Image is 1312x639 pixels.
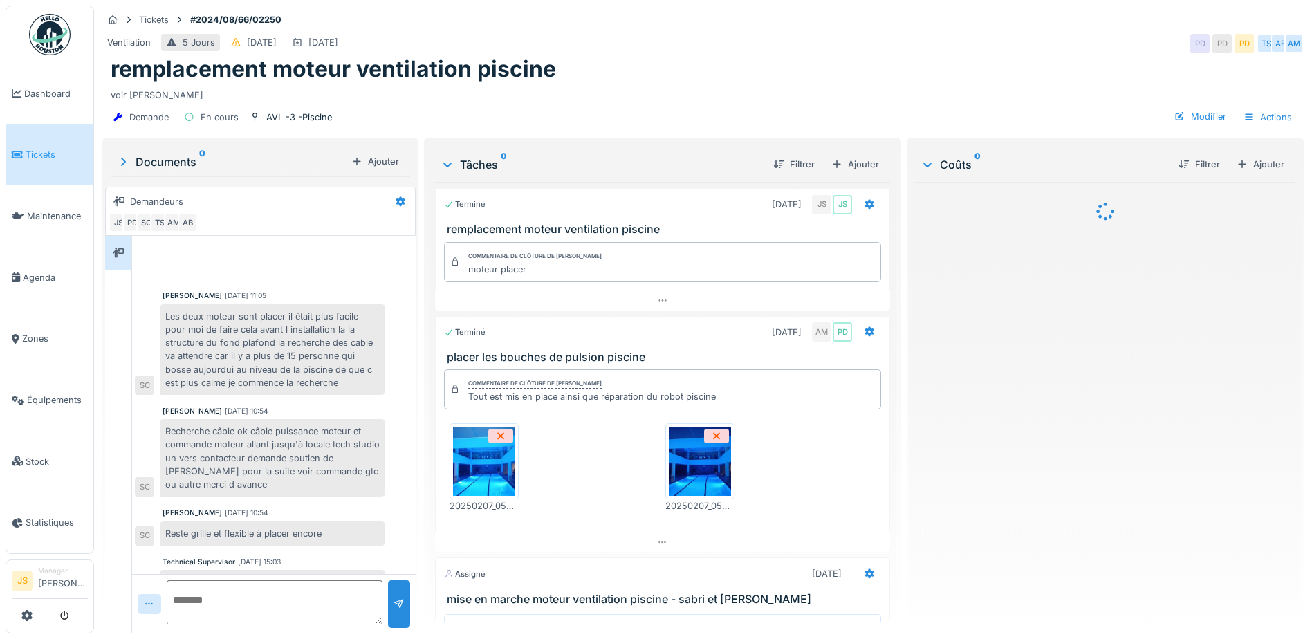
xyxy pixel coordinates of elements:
div: Ventilation [107,36,151,49]
h1: remplacement moteur ventilation piscine [111,56,556,82]
div: [DATE] [772,198,802,211]
a: JS Manager[PERSON_NAME] [12,566,88,599]
div: Technical Supervisor [163,557,235,567]
div: [PERSON_NAME] [163,508,222,518]
div: SC [135,477,154,497]
span: Tickets [26,148,88,161]
div: Demande [129,111,169,124]
div: Demandeurs [130,195,183,208]
div: Contact Dries pour livraison des dalles perforé repeintes [160,570,385,607]
div: 20250207_053552.jpg [450,499,519,512]
sup: 0 [199,154,205,170]
div: JS [812,195,831,214]
div: Ajouter [826,155,885,174]
div: Documents [116,154,346,170]
div: [PERSON_NAME] [163,406,222,416]
div: Actions [1237,107,1298,127]
div: TS [1257,34,1276,53]
img: Badge_color-CXgf-gQk.svg [29,14,71,55]
h3: placer les bouches de pulsion piscine [447,351,884,364]
a: Équipements [6,369,93,431]
a: Maintenance [6,185,93,247]
div: moteur placer [468,263,602,276]
a: Agenda [6,247,93,308]
div: [DATE] [812,567,842,580]
div: [DATE] 10:54 [225,508,268,518]
span: Maintenance [27,210,88,223]
div: [DATE] 11:05 [225,290,266,301]
div: Modifier [1169,107,1232,126]
div: JS [833,195,852,214]
div: AM [164,213,183,232]
div: En cours [201,111,239,124]
div: Filtrer [1173,155,1226,174]
span: Dashboard [24,87,88,100]
div: Terminé [444,198,486,210]
div: [DATE] [247,36,277,49]
div: PD [1235,34,1254,53]
span: Statistiques [26,516,88,529]
div: AM [1284,34,1304,53]
div: [DATE] [772,326,802,339]
div: PD [122,213,142,232]
div: Les deux moteur sont placer il était plus facile pour moi de faire cela avant l installation la l... [160,304,385,395]
div: [DATE] 10:54 [225,406,268,416]
div: Tâches [441,156,762,173]
div: voir [PERSON_NAME] [111,83,1295,102]
span: Agenda [23,271,88,284]
span: Zones [22,332,88,345]
div: Tickets [139,13,169,26]
sup: 0 [974,156,981,173]
div: [DATE] 15:03 [238,557,281,567]
img: ls9ylg6c934au9z3958mzj0rzlb2 [669,427,731,496]
h3: mise en marche moteur ventilation piscine - sabri et [PERSON_NAME] [447,593,884,606]
div: PD [833,322,852,342]
div: [PERSON_NAME] [163,290,222,301]
div: Recherche câble ok câble puissance moteur et commande moteur allant jusqu'à locale tech studio un... [160,419,385,497]
div: SC [136,213,156,232]
span: Stock [26,455,88,468]
img: mgx41dvou03rszjkgyqo6pa585bn [453,427,515,496]
div: Terminé [444,326,486,338]
div: PD [1190,34,1210,53]
a: Dashboard [6,63,93,124]
div: AB [1271,34,1290,53]
div: 20250207_053600.jpg [665,499,734,512]
div: Coûts [921,156,1167,173]
h3: remplacement moteur ventilation piscine [447,223,884,236]
strong: #2024/08/66/02250 [185,13,287,26]
a: Statistiques [6,492,93,554]
div: AM [812,322,831,342]
a: Stock [6,431,93,492]
a: Zones [6,308,93,370]
div: Ajouter [1231,155,1290,174]
li: [PERSON_NAME] [38,566,88,595]
div: TS [150,213,169,232]
div: Filtrer [768,155,820,174]
sup: 0 [501,156,507,173]
div: Ajouter [346,152,405,171]
div: Tout est mis en place ainsi que réparation du robot piscine [468,390,716,403]
a: Tickets [6,124,93,186]
div: Commentaire de clôture de [PERSON_NAME] [468,379,602,389]
div: PD [1212,34,1232,53]
div: Commentaire de clôture de [PERSON_NAME] [468,252,602,261]
div: AB [178,213,197,232]
div: [DATE] [308,36,338,49]
div: 5 Jours [183,36,215,49]
div: Reste grille et flexible à placer encore [160,521,385,546]
span: Équipements [27,393,88,407]
div: JS [109,213,128,232]
div: Assigné [444,568,486,580]
div: SC [135,376,154,395]
div: Manager [38,566,88,576]
div: SC [135,526,154,546]
li: JS [12,571,33,591]
div: AVL -3 -Piscine [266,111,332,124]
